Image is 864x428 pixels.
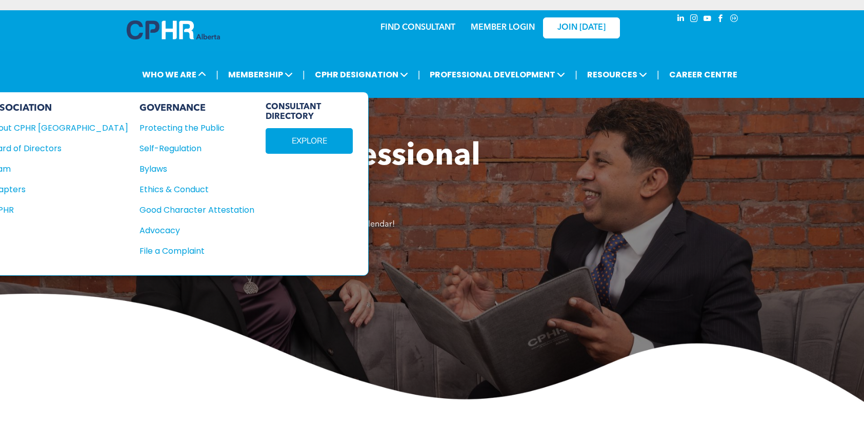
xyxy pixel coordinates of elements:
span: WHO WE ARE [139,65,209,84]
a: JOIN [DATE] [543,17,620,38]
div: File a Complaint [139,244,243,257]
div: Bylaws [139,162,243,175]
div: Ethics & Conduct [139,183,243,196]
a: youtube [702,13,713,27]
a: EXPLORE [266,128,353,154]
a: Protecting the Public [139,121,254,134]
span: CPHR DESIGNATION [312,65,411,84]
a: File a Complaint [139,244,254,257]
a: instagram [689,13,700,27]
li: | [216,64,218,85]
div: Good Character Attestation [139,203,243,216]
span: RESOURCES [584,65,650,84]
a: Self-Regulation [139,142,254,155]
a: FIND CONSULTANT [380,24,455,32]
a: Advocacy [139,224,254,237]
span: CONSULTANT DIRECTORY [266,103,353,122]
a: linkedin [675,13,687,27]
li: | [418,64,420,85]
li: | [657,64,659,85]
a: Ethics & Conduct [139,183,254,196]
div: Protecting the Public [139,121,243,134]
span: JOIN [DATE] [557,23,606,33]
li: | [303,64,305,85]
a: Good Character Attestation [139,203,254,216]
a: MEMBER LOGIN [471,24,535,32]
a: Bylaws [139,162,254,175]
img: A blue and white logo for cp alberta [127,21,220,39]
li: | [575,64,577,85]
div: Self-Regulation [139,142,243,155]
div: GOVERNANCE [139,103,254,114]
a: CAREER CENTRE [666,65,740,84]
span: MEMBERSHIP [225,65,296,84]
a: Social network [729,13,740,27]
div: Advocacy [139,224,243,237]
a: facebook [715,13,727,27]
span: PROFESSIONAL DEVELOPMENT [427,65,568,84]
